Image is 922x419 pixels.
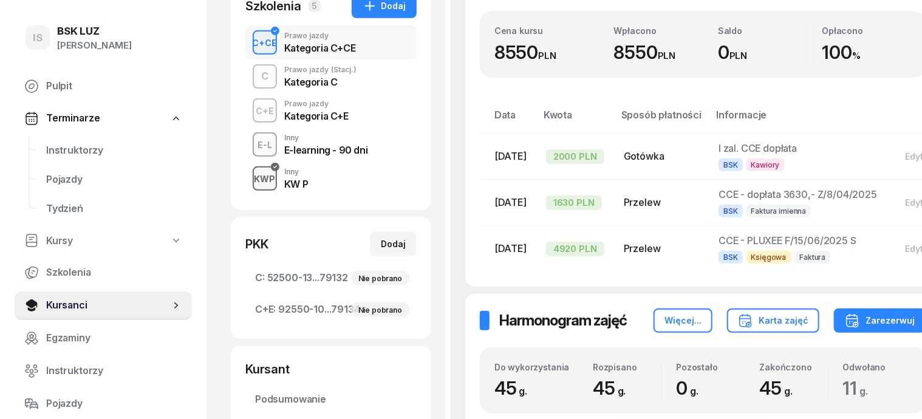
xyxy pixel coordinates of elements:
div: PKK [245,236,268,253]
div: E-L [253,137,277,152]
button: KWPInnyKW P [245,162,417,196]
span: Podsumowanie [255,392,407,407]
div: Prawo jazdy [284,32,355,39]
div: Kursant [245,361,417,378]
span: Pojazdy [46,172,182,188]
span: 52500-13...79132 [255,270,407,286]
div: C+CE [248,35,282,50]
span: Terminarze [46,111,100,126]
div: Wpłacono [614,26,703,36]
a: Tydzień [36,194,192,223]
span: Księgowa [746,251,791,264]
div: Karta zajęć [738,313,808,328]
button: E-L [253,132,277,157]
div: Przelew [624,195,699,211]
button: C+E [253,98,277,123]
span: C: [255,270,265,286]
div: 8550 [494,41,599,64]
div: BSK LUZ [57,26,132,36]
a: Pojazdy [15,389,192,418]
th: Kwota [536,107,614,133]
div: Nie pobrano [351,302,409,317]
div: Gotówka [624,149,699,165]
span: Kawiory [746,158,785,171]
div: Dodaj [381,237,406,251]
th: Informacje [709,107,887,133]
div: 2000 PLN [546,149,604,164]
span: BSK [719,251,743,264]
button: Dodaj [370,232,417,256]
span: [DATE] [494,196,527,208]
small: g. [690,385,698,397]
span: 92550-10...79134 [255,302,407,318]
span: Egzaminy [46,330,182,346]
span: I zal. CCE dopłata [719,142,797,154]
span: [DATE] [494,242,527,254]
div: Kategoria C+E [284,111,349,121]
button: KWP [253,166,277,191]
small: PLN [729,50,748,61]
span: CCE - PLUXEE F/15/06/2025 S [719,234,856,247]
small: PLN [658,50,676,61]
div: Prawo jazdy [284,66,357,73]
div: Zarezerwuj [845,313,915,328]
small: PLN [538,50,556,61]
button: Karta zajęć [727,308,819,333]
small: g. [859,385,868,397]
a: Terminarze [15,104,192,132]
div: Odwołano [843,362,911,372]
div: Saldo [718,26,807,36]
button: C+EPrawo jazdyKategoria C+E [245,94,417,128]
div: Więcej... [664,313,702,328]
a: Kursy [15,227,192,255]
a: C+E:92550-10...79134Nie pobrano [245,295,417,324]
span: Szkolenia [46,265,182,281]
span: BSK [719,158,743,171]
button: E-LInnyE-learning - 90 dni [245,128,417,162]
div: 0 [718,41,807,64]
div: 4920 PLN [546,242,604,256]
span: CCE - dopłata 3630,- Z/8/04/2025 [719,188,877,200]
div: Kategoria C+CE [284,43,355,53]
span: Kursanci [46,298,170,313]
span: Pojazdy [46,396,182,412]
div: Inny [284,168,308,175]
div: Przelew [624,241,699,257]
div: KWP [250,171,281,186]
div: Cena kursu [494,26,599,36]
span: [DATE] [494,150,527,162]
div: C [256,66,273,87]
span: IS [33,33,43,43]
a: C:52500-13...79132Nie pobrano [245,264,417,293]
a: Egzaminy [15,324,192,353]
span: 45 [760,377,799,399]
small: g. [784,385,793,397]
span: Tydzień [46,201,182,217]
small: g. [519,385,528,397]
div: Prawo jazdy [284,100,349,107]
div: Inny [284,134,367,141]
span: Instruktorzy [46,363,182,379]
span: 11 [843,377,874,399]
a: Instruktorzy [36,136,192,165]
div: E-learning - 90 dni [284,145,367,155]
span: BSK [719,205,743,217]
a: Pojazdy [36,165,192,194]
span: 45 [593,377,632,399]
span: 45 [494,377,533,399]
a: Kursanci [15,291,192,320]
span: Pulpit [46,78,182,94]
div: Opłacono [822,26,912,36]
div: C+E [251,103,279,118]
div: 1630 PLN [546,196,602,210]
button: C [253,64,277,89]
div: 8550 [614,41,703,64]
button: C+CEPrawo jazdyKategoria C+CE [245,26,417,60]
span: Instruktorzy [46,143,182,158]
button: C+CE [253,30,277,55]
div: Nie pobrano [351,271,409,285]
a: Instruktorzy [15,356,192,386]
small: % [852,50,861,61]
div: [PERSON_NAME] [57,38,132,53]
span: Faktura imienna [746,205,811,217]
